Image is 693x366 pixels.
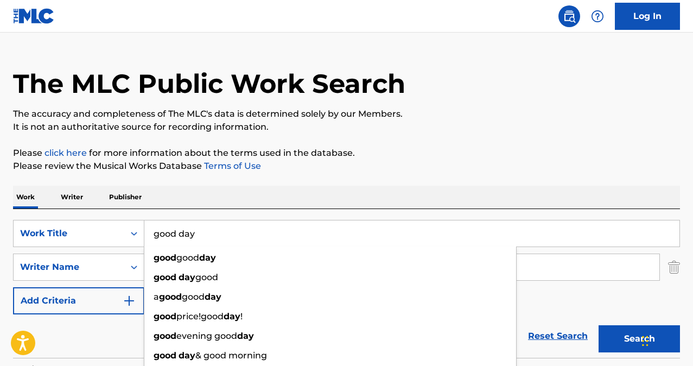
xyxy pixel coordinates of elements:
[123,294,136,307] img: 9d2ae6d4665cec9f34b9.svg
[13,121,680,134] p: It is not an authoritative source for recording information.
[13,67,405,100] h1: The MLC Public Work Search
[13,160,680,173] p: Please review the Musical Works Database
[563,10,576,23] img: search
[176,253,199,263] span: good
[240,311,243,321] span: !
[58,186,86,209] p: Writer
[179,272,195,282] strong: day
[202,161,261,171] a: Terms of Use
[195,272,218,282] span: good
[154,292,159,302] span: a
[179,350,195,361] strong: day
[154,272,176,282] strong: good
[558,5,580,27] a: Public Search
[599,325,680,352] button: Search
[20,227,118,240] div: Work Title
[154,253,176,263] strong: good
[182,292,205,302] span: good
[615,3,680,30] a: Log In
[199,253,216,263] strong: day
[176,331,237,341] span: evening good
[224,311,240,321] strong: day
[13,108,680,121] p: The accuracy and completeness of The MLC's data is determined solely by our Members.
[20,261,118,274] div: Writer Name
[639,314,693,366] iframe: Chat Widget
[154,311,176,321] strong: good
[106,186,145,209] p: Publisher
[523,324,593,348] a: Reset Search
[13,8,55,24] img: MLC Logo
[237,331,254,341] strong: day
[205,292,221,302] strong: day
[587,5,608,27] div: Help
[44,148,87,158] a: click here
[668,254,680,281] img: Delete Criterion
[154,331,176,341] strong: good
[154,350,176,361] strong: good
[13,287,144,314] button: Add Criteria
[176,311,224,321] span: price!good
[591,10,604,23] img: help
[159,292,182,302] strong: good
[13,220,680,358] form: Search Form
[642,325,649,357] div: Drag
[13,147,680,160] p: Please for more information about the terms used in the database.
[13,186,38,209] p: Work
[195,350,267,361] span: & good morning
